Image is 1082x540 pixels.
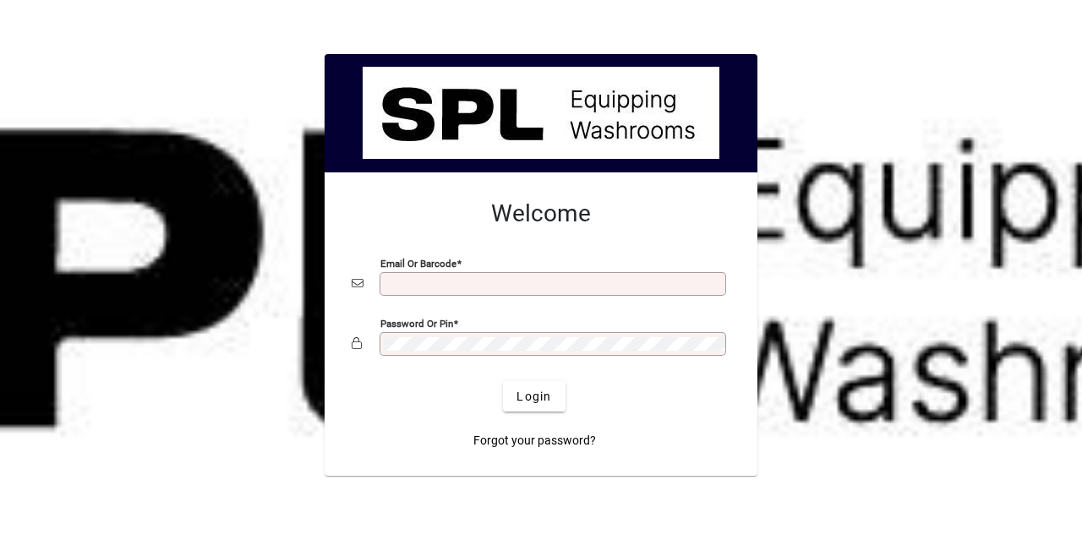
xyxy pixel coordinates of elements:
button: Login [503,381,565,412]
span: Forgot your password? [473,432,596,450]
a: Forgot your password? [467,425,603,455]
mat-label: Email or Barcode [380,258,456,270]
h2: Welcome [352,199,730,228]
mat-label: Password or Pin [380,318,453,330]
span: Login [516,388,551,406]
